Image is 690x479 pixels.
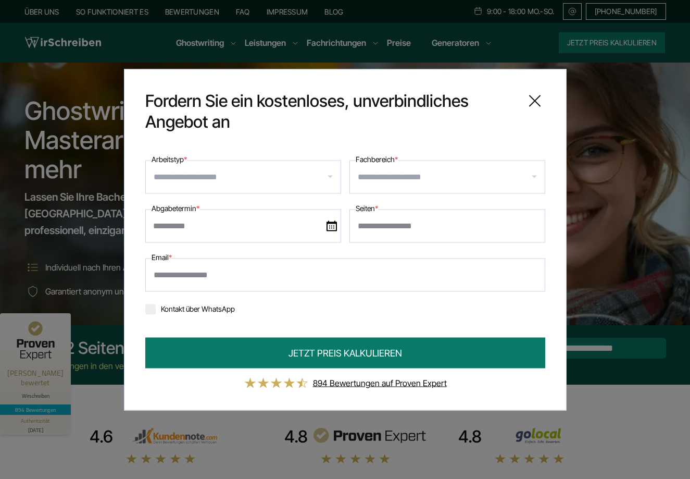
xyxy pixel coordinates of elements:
span: Fordern Sie ein kostenloses, unverbindliches Angebot an [145,90,516,132]
img: date [327,220,337,231]
a: 894 Bewertungen auf Proven Expert [313,377,447,388]
label: Arbeitstyp [152,153,187,165]
label: Seiten [356,202,378,214]
label: Email [152,251,172,263]
label: Fachbereich [356,153,398,165]
span: JETZT PREIS KALKULIEREN [288,346,402,360]
button: JETZT PREIS KALKULIEREN [145,337,545,368]
label: Abgabetermin [152,202,199,214]
label: Kontakt über WhatsApp [145,304,235,313]
input: date [145,209,341,242]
